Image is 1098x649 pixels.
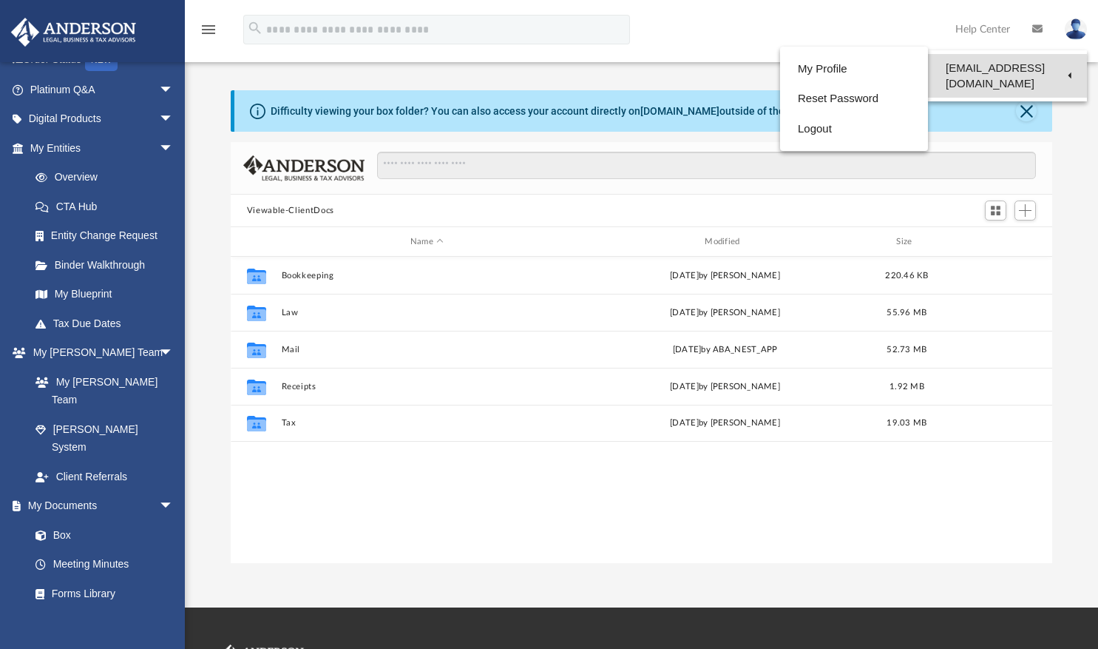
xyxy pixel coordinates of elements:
div: [DATE] by [PERSON_NAME] [579,269,870,283]
div: id [237,235,274,249]
img: Anderson Advisors Platinum Portal [7,18,140,47]
div: Name [280,235,572,249]
button: Mail [281,345,572,354]
button: Receipts [281,382,572,391]
a: Overview [21,163,196,192]
div: id [943,235,1046,249]
a: Logout [780,114,928,144]
button: Close [1016,101,1037,121]
button: Bookkeeping [281,271,572,280]
div: [DATE] by [PERSON_NAME] [579,380,870,394]
span: arrow_drop_down [159,338,189,369]
span: arrow_drop_down [159,491,189,522]
a: Forms Library [21,579,181,608]
a: My Profile [780,54,928,84]
a: Platinum Q&Aarrow_drop_down [10,75,196,104]
div: [DATE] by [PERSON_NAME] [579,417,870,430]
div: Difficulty viewing your box folder? You can also access your account directly on outside of the p... [271,104,818,119]
span: 220.46 KB [885,272,928,280]
span: 1.92 MB [889,383,924,391]
a: CTA Hub [21,192,196,221]
div: [DATE] by [PERSON_NAME] [579,306,870,320]
a: Reset Password [780,84,928,114]
a: [EMAIL_ADDRESS][DOMAIN_NAME] [928,54,1087,98]
button: Law [281,308,572,317]
a: My Blueprint [21,280,189,309]
div: Size [877,235,936,249]
img: User Pic [1065,19,1087,40]
a: Tax Due Dates [21,309,196,338]
a: Box [21,520,181,550]
a: Meeting Minutes [21,550,189,579]
button: Add [1014,201,1037,221]
a: Digital Productsarrow_drop_down [10,104,196,134]
button: Viewable-ClientDocs [247,204,334,218]
a: Entity Change Request [21,221,196,251]
span: 55.96 MB [887,309,926,317]
a: My Documentsarrow_drop_down [10,491,189,521]
a: [PERSON_NAME] System [21,414,189,462]
div: grid [231,257,1053,564]
button: Switch to Grid View [985,201,1007,221]
a: menu [200,28,217,38]
span: arrow_drop_down [159,104,189,135]
div: Modified [579,235,871,249]
a: Client Referrals [21,462,189,491]
span: arrow_drop_down [159,75,189,105]
i: menu [200,21,217,38]
a: My [PERSON_NAME] Teamarrow_drop_down [10,338,189,368]
a: My [PERSON_NAME] Team [21,367,181,414]
input: Search files and folders [377,152,1036,180]
span: arrow_drop_down [159,133,189,164]
button: Tax [281,418,572,428]
i: search [247,20,263,36]
a: [DOMAIN_NAME] [640,105,719,117]
span: 19.03 MB [887,419,926,427]
div: [DATE] by ABA_NEST_APP [579,343,870,357]
a: Binder Walkthrough [21,250,196,280]
span: 52.73 MB [887,346,926,354]
a: My Entitiesarrow_drop_down [10,133,196,163]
